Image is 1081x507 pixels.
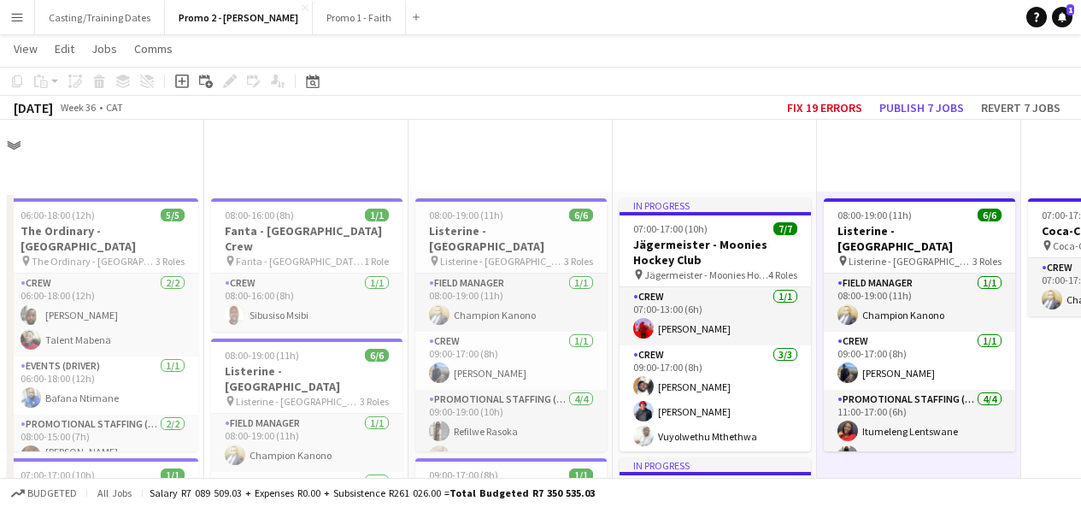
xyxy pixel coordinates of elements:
span: Total Budgeted R7 350 535.03 [449,486,595,499]
span: Listerine - [GEOGRAPHIC_DATA] [849,255,972,268]
button: Promo 2 - [PERSON_NAME] [165,1,313,34]
app-job-card: In progress07:00-17:00 (10h)7/7Jägermeister - Moonies Hockey Club Jägermeister - Moonies Hockey C... [620,198,811,451]
span: Jägermeister - Moonies Hockey Club [644,268,768,281]
span: Fanta - [GEOGRAPHIC_DATA] Crew [236,255,364,268]
h3: Fanta - [GEOGRAPHIC_DATA] Crew [211,223,402,254]
div: [DATE] [14,99,53,116]
span: All jobs [94,486,135,499]
a: Edit [48,38,81,60]
a: View [7,38,44,60]
span: The Ordinary - [GEOGRAPHIC_DATA] [32,255,156,268]
app-card-role: Crew1/109:00-17:00 (8h)[PERSON_NAME] [415,332,607,390]
span: 4 Roles [768,268,797,281]
app-card-role: Crew1/107:00-13:00 (6h)[PERSON_NAME] [620,287,811,345]
span: 09:00-17:00 (8h) [429,469,498,481]
span: Edit [55,41,74,56]
span: Comms [134,41,173,56]
app-card-role: Field Manager1/108:00-19:00 (11h)Champion Kanono [211,414,402,472]
h3: Listerine - [GEOGRAPHIC_DATA] [211,363,402,394]
h3: Listerine - [GEOGRAPHIC_DATA] [824,223,1015,254]
app-job-card: 08:00-19:00 (11h)6/6Listerine - [GEOGRAPHIC_DATA] Listerine - [GEOGRAPHIC_DATA]3 RolesField Manag... [415,198,607,451]
span: 3 Roles [972,255,1002,268]
h3: The Ordinary - [GEOGRAPHIC_DATA] [7,223,198,254]
app-card-role: Crew2/206:00-18:00 (12h)[PERSON_NAME]Talent Mabena [7,274,198,357]
button: Promo 1 - Faith [313,1,406,34]
span: Listerine - [GEOGRAPHIC_DATA] [440,255,564,268]
span: 08:00-19:00 (11h) [429,209,503,221]
h3: Listerine - [GEOGRAPHIC_DATA] [415,223,607,254]
div: In progress [620,198,811,212]
span: 6/6 [365,349,389,362]
app-card-role: Field Manager1/108:00-19:00 (11h)Champion Kanono [824,274,1015,332]
app-job-card: 08:00-16:00 (8h)1/1Fanta - [GEOGRAPHIC_DATA] Crew Fanta - [GEOGRAPHIC_DATA] Crew1 RoleCrew1/108:0... [211,198,402,332]
button: Revert 7 jobs [974,97,1067,119]
div: Salary R7 089 509.03 + Expenses R0.00 + Subsistence R261 026.00 = [150,486,595,499]
span: 1 [1066,4,1074,15]
span: 08:00-16:00 (8h) [225,209,294,221]
span: 08:00-19:00 (11h) [225,349,299,362]
span: 08:00-19:00 (11h) [837,209,912,221]
h3: Jägermeister - Moonies Hockey Club [620,237,811,268]
div: In progress [620,458,811,472]
span: 1/1 [365,209,389,221]
span: 6/6 [569,209,593,221]
button: Fix 19 errors [780,97,869,119]
app-card-role: Crew1/109:00-17:00 (8h)[PERSON_NAME] [824,332,1015,390]
span: 06:00-18:00 (12h) [21,209,95,221]
a: Jobs [85,38,124,60]
div: CAT [106,101,123,114]
span: 1/1 [161,469,185,481]
span: Jobs [91,41,117,56]
span: 3 Roles [360,395,389,408]
a: Comms [127,38,179,60]
span: 07:00-17:00 (10h) [21,469,95,481]
app-job-card: 06:00-18:00 (12h)5/5The Ordinary - [GEOGRAPHIC_DATA] The Ordinary - [GEOGRAPHIC_DATA]3 RolesCrew2... [7,198,198,451]
button: Casting/Training Dates [35,1,165,34]
span: 1/1 [569,469,593,481]
span: Week 36 [56,101,99,114]
span: 3 Roles [156,255,185,268]
a: 1 [1052,7,1072,27]
span: 3 Roles [564,255,593,268]
span: View [14,41,38,56]
span: 7/7 [773,222,797,235]
app-card-role: Crew3/309:00-17:00 (8h)[PERSON_NAME][PERSON_NAME]Vuyolwethu Mthethwa [620,345,811,453]
app-card-role: Promotional Staffing (Brand Ambassadors)2/208:00-15:00 (7h)[PERSON_NAME] [PERSON_NAME] [7,415,198,503]
app-card-role: Field Manager1/108:00-19:00 (11h)Champion Kanono [415,274,607,332]
span: 07:00-17:00 (10h) [633,222,708,235]
app-card-role: Events (Driver)1/106:00-18:00 (12h)Bafana Ntimane [7,357,198,415]
span: 1 Role [364,255,389,268]
app-job-card: 08:00-19:00 (11h)6/6Listerine - [GEOGRAPHIC_DATA] Listerine - [GEOGRAPHIC_DATA]3 RolesField Manag... [824,198,1015,451]
button: Publish 7 jobs [872,97,971,119]
span: 6/6 [978,209,1002,221]
span: 5/5 [161,209,185,221]
button: Budgeted [9,484,79,503]
app-card-role: Crew1/108:00-16:00 (8h)Sibusiso Msibi [211,274,402,332]
span: Listerine - [GEOGRAPHIC_DATA] [236,395,360,408]
span: Budgeted [27,487,77,499]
